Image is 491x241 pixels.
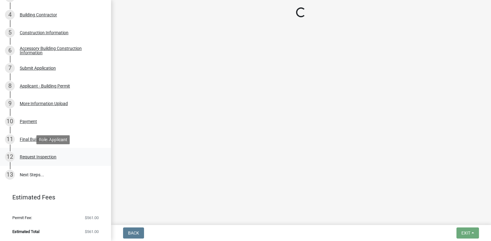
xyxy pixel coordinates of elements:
[5,170,15,180] div: 13
[5,46,15,55] div: 6
[20,101,68,106] div: More Information Upload
[85,230,99,234] span: $561.00
[461,231,470,235] span: Exit
[5,63,15,73] div: 7
[128,231,139,235] span: Back
[456,227,479,239] button: Exit
[5,134,15,144] div: 11
[5,81,15,91] div: 8
[12,216,32,220] span: Permit Fee:
[5,10,15,20] div: 4
[36,135,70,144] div: Role: Applicant
[12,230,39,234] span: Estimated Total
[85,216,99,220] span: $561.00
[5,191,101,203] a: Estimated Fees
[5,99,15,108] div: 9
[5,152,15,162] div: 12
[5,28,15,38] div: 5
[123,227,144,239] button: Back
[5,116,15,126] div: 10
[20,119,37,124] div: Payment
[20,66,56,70] div: Submit Application
[20,137,59,141] div: Final Building Permit
[20,13,57,17] div: Building Contractor
[20,84,70,88] div: Applicant - Building Permit
[20,31,68,35] div: Construction Information
[20,155,56,159] div: Request Inspection
[20,46,101,55] div: Accessory Building Construction Information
